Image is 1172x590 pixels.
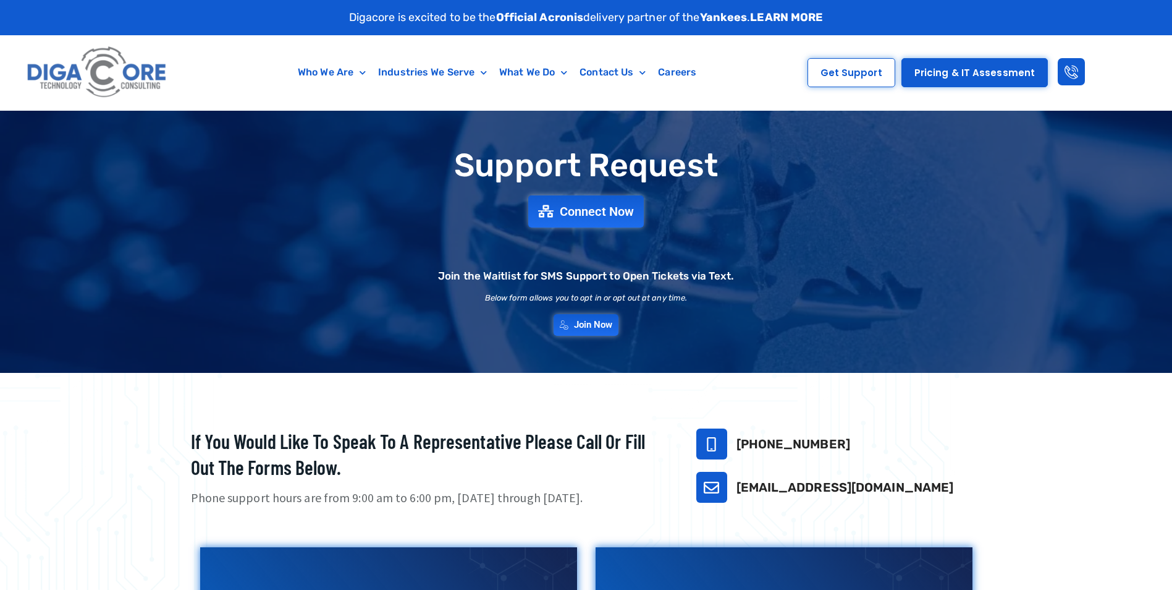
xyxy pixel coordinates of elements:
[191,429,665,480] h2: If you would like to speak to a representative please call or fill out the forms below.
[914,68,1035,77] span: Pricing & IT Assessment
[292,58,372,87] a: Who We Are
[191,489,665,507] p: Phone support hours are from 9:00 am to 6:00 pm, [DATE] through [DATE].
[372,58,493,87] a: Industries We Serve
[700,11,748,24] strong: Yankees
[750,11,823,24] a: LEARN MORE
[496,11,584,24] strong: Official Acronis
[23,41,171,104] img: Digacore logo 1
[493,58,573,87] a: What We Do
[696,429,727,460] a: 732-646-5725
[573,58,652,87] a: Contact Us
[696,472,727,503] a: support@digacore.com
[736,480,954,495] a: [EMAIL_ADDRESS][DOMAIN_NAME]
[820,68,882,77] span: Get Support
[528,195,644,228] a: Connect Now
[349,9,824,26] p: Digacore is excited to be the delivery partner of the .
[652,58,702,87] a: Careers
[560,205,634,218] span: Connect Now
[438,271,734,281] h2: Join the Waitlist for SMS Support to Open Tickets via Text.
[230,58,764,87] nav: Menu
[574,320,613,330] span: Join Now
[485,294,688,302] h2: Below form allows you to opt in or opt out at any time.
[807,58,895,87] a: Get Support
[736,437,850,451] a: [PHONE_NUMBER]
[901,58,1048,87] a: Pricing & IT Assessment
[160,148,1013,183] h1: Support Request
[554,314,619,336] a: Join Now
